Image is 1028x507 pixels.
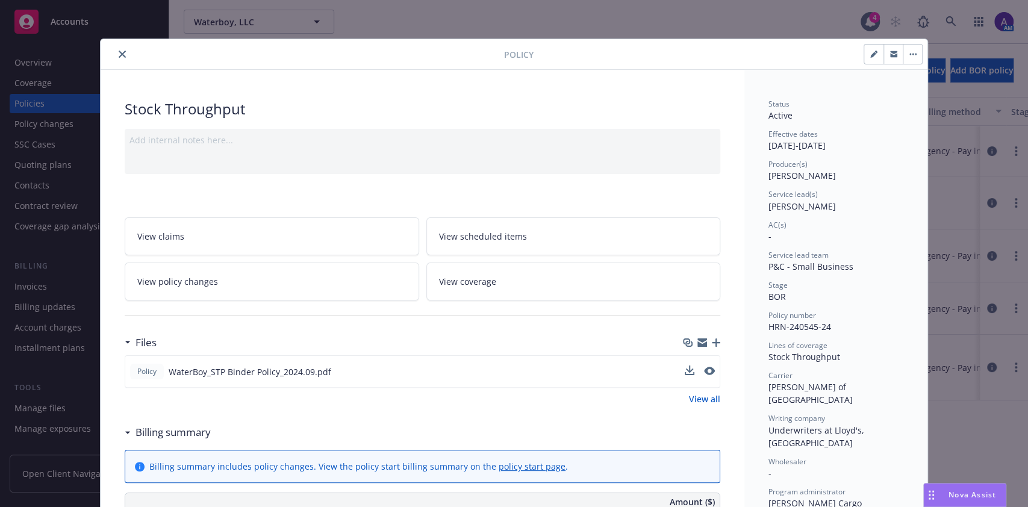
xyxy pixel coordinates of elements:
[504,48,534,61] span: Policy
[768,261,853,272] span: P&C - Small Business
[768,159,808,169] span: Producer(s)
[125,263,419,300] a: View policy changes
[949,490,996,500] span: Nova Assist
[768,310,816,320] span: Policy number
[137,275,218,288] span: View policy changes
[768,220,787,230] span: AC(s)
[768,291,786,302] span: BOR
[499,461,565,472] a: policy start page
[439,230,527,243] span: View scheduled items
[768,170,836,181] span: [PERSON_NAME]
[125,217,419,255] a: View claims
[426,217,721,255] a: View scheduled items
[125,335,157,350] div: Files
[768,201,836,212] span: [PERSON_NAME]
[426,263,721,300] a: View coverage
[125,99,720,119] div: Stock Throughput
[125,425,211,440] div: Billing summary
[768,231,771,242] span: -
[768,321,831,332] span: HRN-240545-24
[768,381,853,405] span: [PERSON_NAME] of [GEOGRAPHIC_DATA]
[768,413,825,423] span: Writing company
[149,460,568,473] div: Billing summary includes policy changes. View the policy start billing summary on the .
[129,134,715,146] div: Add internal notes here...
[768,129,818,139] span: Effective dates
[768,280,788,290] span: Stage
[685,365,694,375] button: download file
[136,335,157,350] h3: Files
[768,129,903,152] div: [DATE] - [DATE]
[768,487,846,497] span: Program administrator
[768,110,793,121] span: Active
[685,365,694,378] button: download file
[768,250,829,260] span: Service lead team
[689,393,720,405] a: View all
[704,367,715,375] button: preview file
[169,365,331,378] span: WaterBoy_STP Binder Policy_2024.09.pdf
[768,370,793,381] span: Carrier
[704,365,715,378] button: preview file
[768,340,827,350] span: Lines of coverage
[137,230,184,243] span: View claims
[768,456,806,467] span: Wholesaler
[136,425,211,440] h3: Billing summary
[439,275,496,288] span: View coverage
[768,99,790,109] span: Status
[768,189,818,199] span: Service lead(s)
[768,425,867,449] span: Underwriters at Lloyd's, [GEOGRAPHIC_DATA]
[115,47,129,61] button: close
[768,351,840,362] span: Stock Throughput
[135,366,159,377] span: Policy
[924,484,939,506] div: Drag to move
[923,483,1006,507] button: Nova Assist
[768,467,771,479] span: -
